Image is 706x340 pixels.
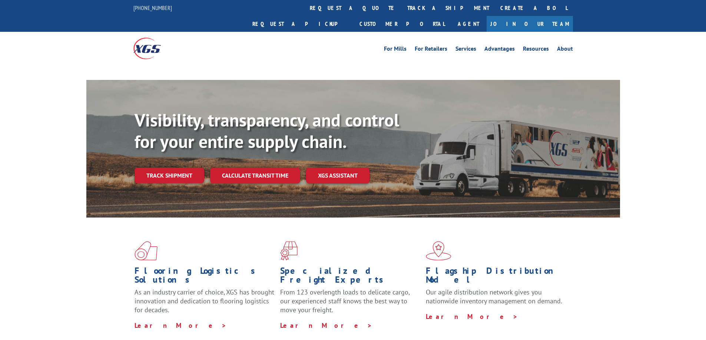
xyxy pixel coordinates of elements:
[306,168,369,184] a: XGS ASSISTANT
[133,4,172,11] a: [PHONE_NUMBER]
[384,46,407,54] a: For Mills
[455,46,476,54] a: Services
[557,46,573,54] a: About
[135,266,275,288] h1: Flooring Logistics Solutions
[135,288,274,314] span: As an industry carrier of choice, XGS has brought innovation and dedication to flooring logistics...
[247,16,354,32] a: Request a pickup
[135,108,399,153] b: Visibility, transparency, and control for your entire supply chain.
[484,46,515,54] a: Advantages
[415,46,447,54] a: For Retailers
[135,168,204,183] a: Track shipment
[426,266,566,288] h1: Flagship Distribution Model
[135,241,158,260] img: xgs-icon-total-supply-chain-intelligence-red
[280,321,372,330] a: Learn More >
[426,312,518,321] a: Learn More >
[426,241,451,260] img: xgs-icon-flagship-distribution-model-red
[135,321,227,330] a: Learn More >
[487,16,573,32] a: Join Our Team
[450,16,487,32] a: Agent
[426,288,562,305] span: Our agile distribution network gives you nationwide inventory management on demand.
[523,46,549,54] a: Resources
[280,288,420,321] p: From 123 overlength loads to delicate cargo, our experienced staff knows the best way to move you...
[354,16,450,32] a: Customer Portal
[210,168,300,184] a: Calculate transit time
[280,241,298,260] img: xgs-icon-focused-on-flooring-red
[280,266,420,288] h1: Specialized Freight Experts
